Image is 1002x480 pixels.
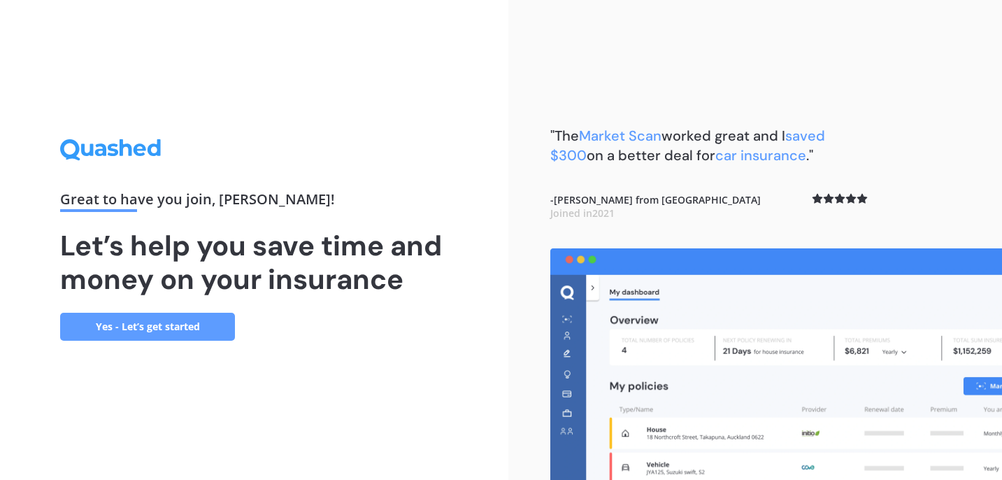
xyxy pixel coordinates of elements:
b: - [PERSON_NAME] from [GEOGRAPHIC_DATA] [550,193,761,220]
b: "The worked great and I on a better deal for ." [550,127,825,164]
span: car insurance [715,146,806,164]
a: Yes - Let’s get started [60,313,235,341]
h1: Let’s help you save time and money on your insurance [60,229,448,296]
span: Joined in 2021 [550,206,615,220]
span: Market Scan [579,127,661,145]
div: Great to have you join , [PERSON_NAME] ! [60,192,448,212]
span: saved $300 [550,127,825,164]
